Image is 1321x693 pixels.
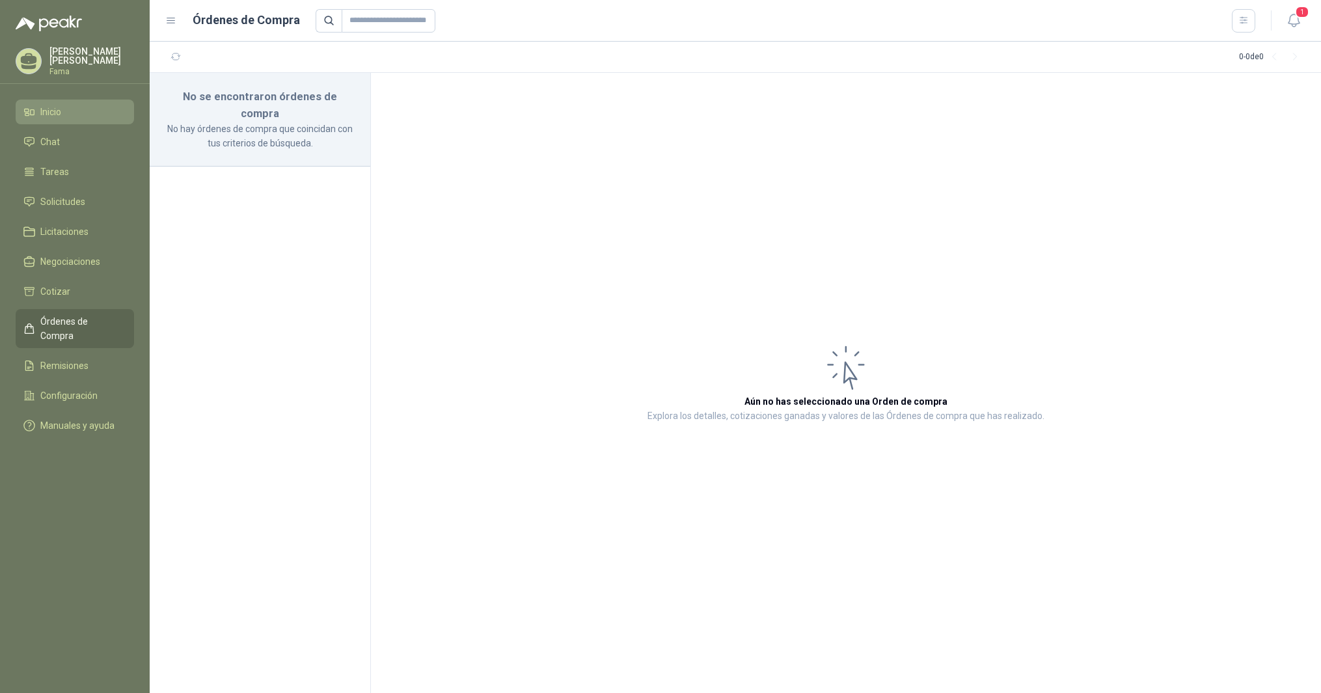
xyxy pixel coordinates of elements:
[744,394,947,409] h3: Aún no has seleccionado una Orden de compra
[16,279,134,304] a: Cotizar
[49,47,134,65] p: [PERSON_NAME] [PERSON_NAME]
[40,314,122,343] span: Órdenes de Compra
[16,353,134,378] a: Remisiones
[16,413,134,438] a: Manuales y ayuda
[40,195,85,209] span: Solicitudes
[16,383,134,408] a: Configuración
[16,16,82,31] img: Logo peakr
[1239,47,1305,68] div: 0 - 0 de 0
[49,68,134,75] p: Fama
[647,409,1044,424] p: Explora los detalles, cotizaciones ganadas y valores de las Órdenes de compra que has realizado.
[40,418,115,433] span: Manuales y ayuda
[40,165,69,179] span: Tareas
[16,219,134,244] a: Licitaciones
[40,254,100,269] span: Negociaciones
[40,284,70,299] span: Cotizar
[16,129,134,154] a: Chat
[165,88,355,122] h3: No se encontraron órdenes de compra
[40,359,89,373] span: Remisiones
[16,159,134,184] a: Tareas
[40,135,60,149] span: Chat
[16,189,134,214] a: Solicitudes
[16,249,134,274] a: Negociaciones
[40,388,98,403] span: Configuración
[16,309,134,348] a: Órdenes de Compra
[193,11,300,29] h1: Órdenes de Compra
[1295,6,1309,18] span: 1
[40,224,89,239] span: Licitaciones
[40,105,61,119] span: Inicio
[16,100,134,124] a: Inicio
[165,122,355,150] p: No hay órdenes de compra que coincidan con tus criterios de búsqueda.
[1282,9,1305,33] button: 1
